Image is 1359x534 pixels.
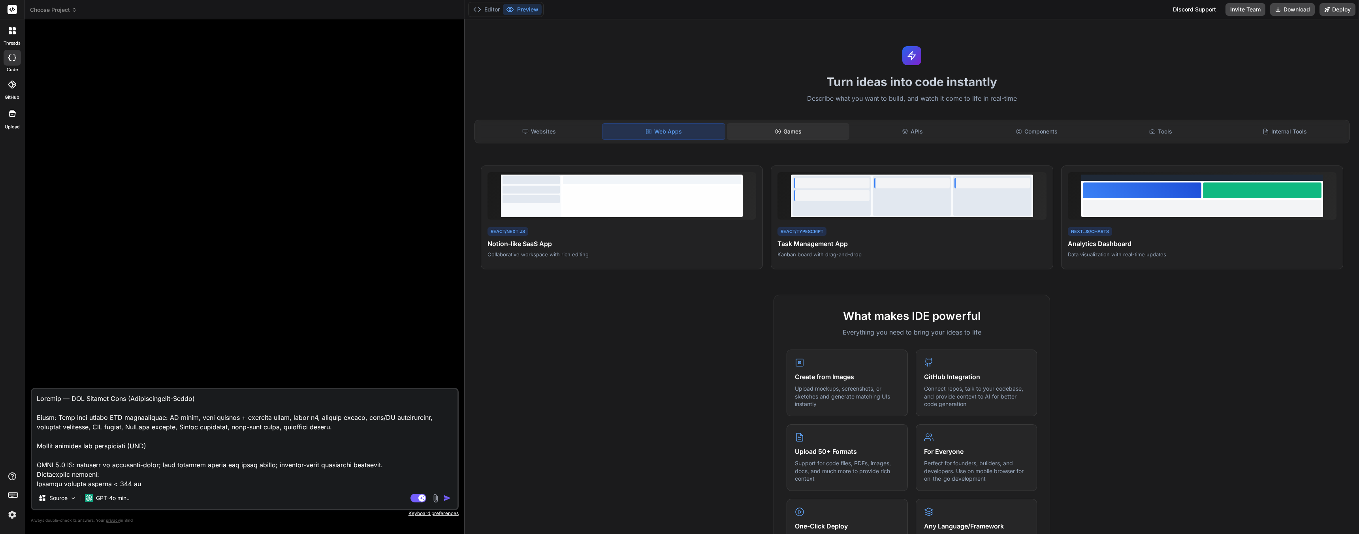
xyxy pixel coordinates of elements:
img: settings [6,508,19,521]
div: Components [975,123,1097,140]
textarea: Loremip — DOL Sitamet Cons (Adipiscingelit-Seddo) Eiusm: Temp inci utlabo ETD magnaaliquae: AD mi... [32,389,457,487]
span: Choose Project [30,6,77,14]
h1: Turn ideas into code instantly [470,75,1354,89]
p: Data visualization with real-time updates [1068,251,1336,258]
p: Kanban board with drag-and-drop [777,251,1046,258]
img: attachment [431,494,440,503]
h4: Notion-like SaaS App [488,239,756,248]
h4: Create from Images [795,372,900,382]
div: Websites [478,123,600,140]
img: GPT-4o mini [85,494,93,502]
label: Upload [5,124,20,130]
h4: Task Management App [777,239,1046,248]
div: Next.js/Charts [1068,227,1112,236]
button: Deploy [1319,3,1355,16]
span: privacy [106,518,120,523]
button: Preview [503,4,542,15]
p: GPT-4o min.. [96,494,130,502]
button: Editor [470,4,503,15]
div: Discord Support [1168,3,1221,16]
button: Download [1270,3,1315,16]
p: Everything you need to bring your ideas to life [787,327,1037,337]
p: Source [49,494,68,502]
h4: GitHub Integration [924,372,1029,382]
div: APIs [851,123,973,140]
button: Invite Team [1225,3,1265,16]
label: threads [4,40,21,47]
img: icon [443,494,451,502]
h4: Upload 50+ Formats [795,447,900,456]
div: React/TypeScript [777,227,826,236]
div: React/Next.js [488,227,528,236]
div: Tools [1099,123,1222,140]
label: GitHub [5,94,19,101]
p: Connect repos, talk to your codebase, and provide context to AI for better code generation [924,385,1029,408]
p: Support for code files, PDFs, images, docs, and much more to provide rich context [795,459,900,483]
label: code [7,66,18,73]
p: Perfect for founders, builders, and developers. Use on mobile browser for on-the-go development [924,459,1029,483]
p: Always double-check its answers. Your in Bind [31,517,459,524]
h4: For Everyone [924,447,1029,456]
div: Web Apps [602,123,725,140]
h4: Analytics Dashboard [1068,239,1336,248]
h4: One-Click Deploy [795,521,900,531]
p: Keyboard preferences [31,510,459,517]
div: Games [727,123,849,140]
p: Collaborative workspace with rich editing [488,251,756,258]
div: Internal Tools [1223,123,1346,140]
p: Describe what you want to build, and watch it come to life in real-time [470,94,1354,104]
p: Upload mockups, screenshots, or sketches and generate matching UIs instantly [795,385,900,408]
h4: Any Language/Framework [924,521,1029,531]
img: Pick Models [70,495,77,502]
h2: What makes IDE powerful [787,308,1037,324]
